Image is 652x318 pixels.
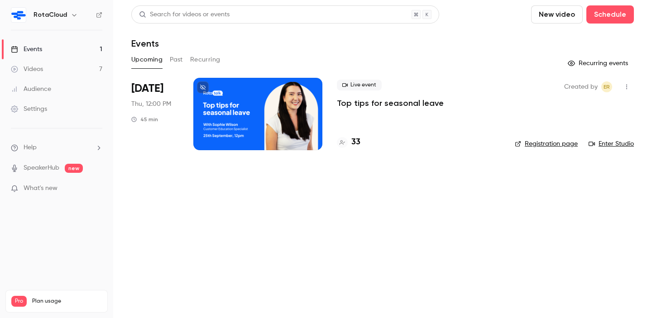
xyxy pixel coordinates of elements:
[515,139,578,148] a: Registration page
[32,298,102,305] span: Plan usage
[65,164,83,173] span: new
[131,100,171,109] span: Thu, 12:00 PM
[131,81,163,96] span: [DATE]
[24,143,37,152] span: Help
[131,116,158,123] div: 45 min
[11,85,51,94] div: Audience
[589,139,634,148] a: Enter Studio
[91,185,102,193] iframe: Noticeable Trigger
[564,81,598,92] span: Created by
[564,56,634,71] button: Recurring events
[131,38,159,49] h1: Events
[11,8,26,22] img: RotaCloud
[170,52,183,67] button: Past
[531,5,583,24] button: New video
[586,5,634,24] button: Schedule
[351,136,360,148] h4: 33
[11,296,27,307] span: Pro
[11,104,47,114] div: Settings
[337,136,360,148] a: 33
[11,143,102,152] li: help-dropdown-opener
[24,184,58,193] span: What's new
[34,10,67,19] h6: RotaCloud
[11,65,43,74] div: Videos
[337,98,444,109] a: Top tips for seasonal leave
[601,81,612,92] span: Ethan Rylett
[139,10,230,19] div: Search for videos or events
[131,78,179,150] div: Sep 25 Thu, 12:00 PM (Europe/London)
[604,81,610,92] span: ER
[131,52,163,67] button: Upcoming
[24,163,59,173] a: SpeakerHub
[11,45,42,54] div: Events
[190,52,221,67] button: Recurring
[337,80,382,90] span: Live event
